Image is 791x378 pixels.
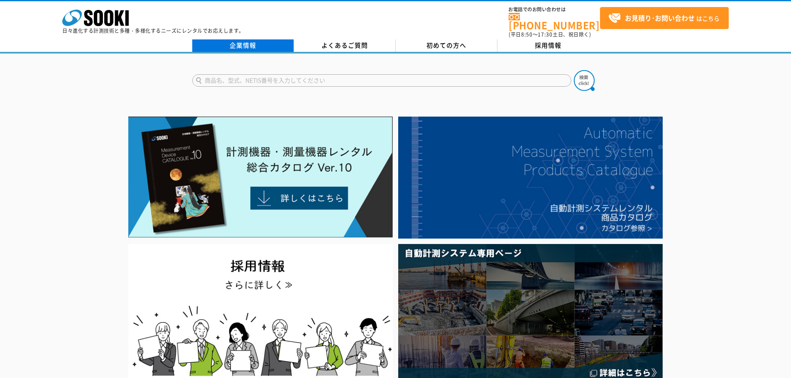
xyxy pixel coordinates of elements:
[608,12,720,24] span: はこちら
[426,41,466,50] span: 初めての方へ
[62,28,244,33] p: 日々進化する計測技術と多種・多様化するニーズにレンタルでお応えします。
[509,13,600,30] a: [PHONE_NUMBER]
[396,39,497,52] a: 初めての方へ
[192,74,571,87] input: 商品名、型式、NETIS番号を入力してください
[625,13,695,23] strong: お見積り･お問い合わせ
[574,70,595,91] img: btn_search.png
[538,31,553,38] span: 17:30
[398,117,663,239] img: 自動計測システムカタログ
[521,31,533,38] span: 8:50
[600,7,729,29] a: お見積り･お問い合わせはこちら
[294,39,396,52] a: よくあるご質問
[509,7,600,12] span: お電話でのお問い合わせは
[509,31,591,38] span: (平日 ～ 土日、祝日除く)
[128,117,393,238] img: Catalog Ver10
[192,39,294,52] a: 企業情報
[497,39,599,52] a: 採用情報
